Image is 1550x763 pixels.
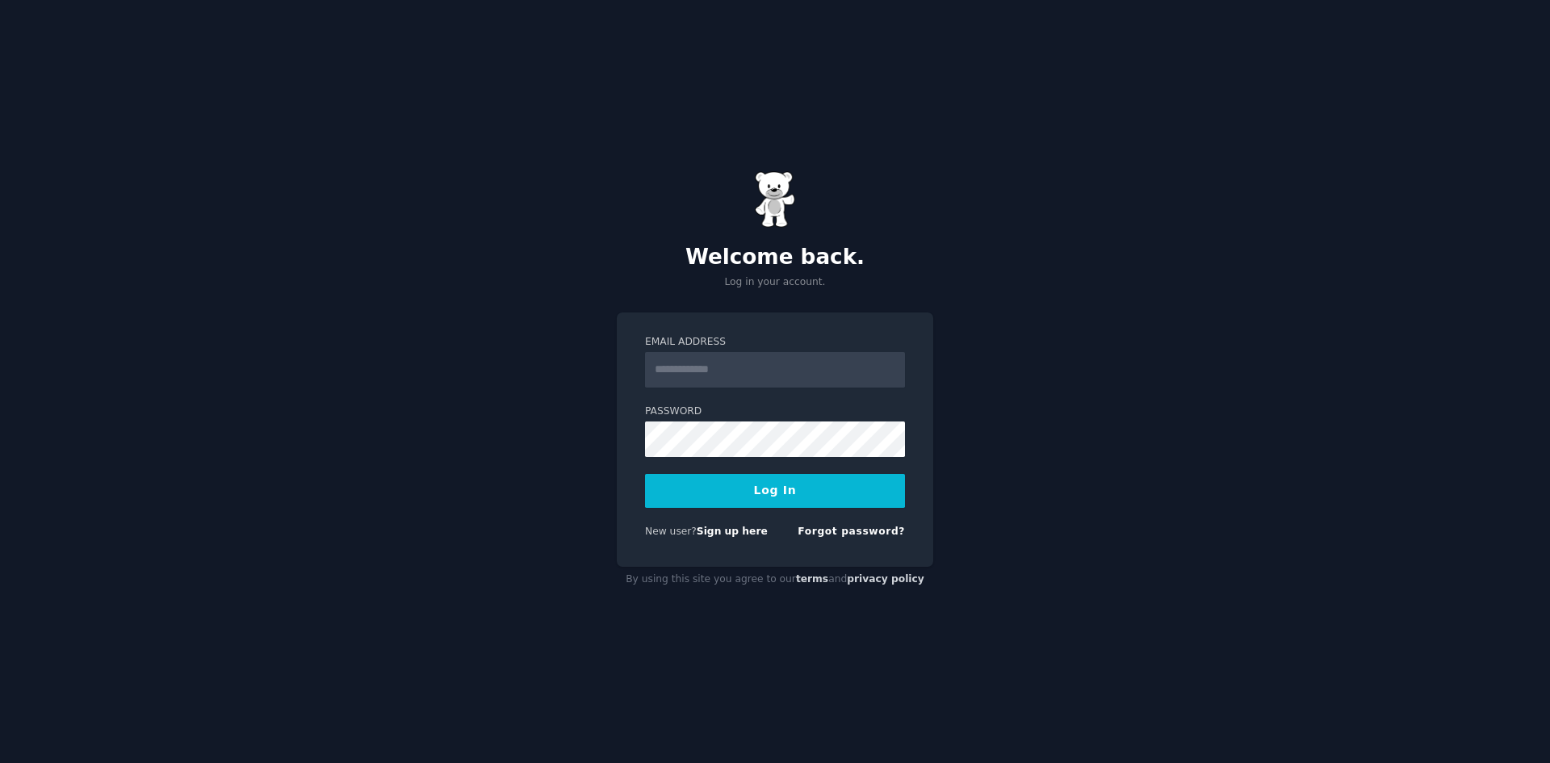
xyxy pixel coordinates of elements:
a: Forgot password? [798,526,905,537]
div: By using this site you agree to our and [617,567,933,593]
span: New user? [645,526,697,537]
h2: Welcome back. [617,245,933,270]
button: Log In [645,474,905,508]
label: Password [645,405,905,419]
label: Email Address [645,335,905,350]
p: Log in your account. [617,275,933,290]
img: Gummy Bear [755,171,795,228]
a: terms [796,573,828,585]
a: privacy policy [847,573,924,585]
a: Sign up here [697,526,768,537]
